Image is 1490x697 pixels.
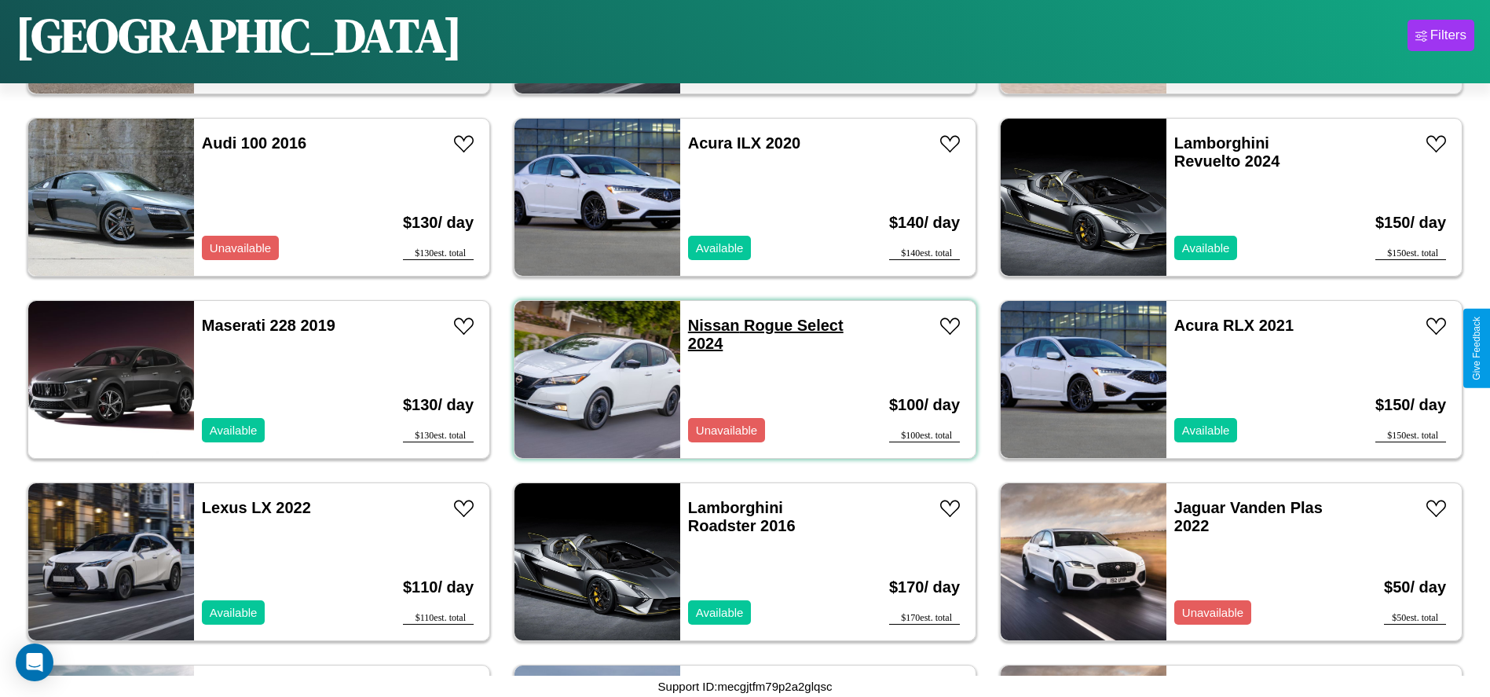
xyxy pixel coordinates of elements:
[210,420,258,441] p: Available
[889,248,960,260] div: $ 140 est. total
[210,602,258,623] p: Available
[688,134,800,152] a: Acura ILX 2020
[696,602,744,623] p: Available
[889,563,960,612] h3: $ 170 / day
[1384,563,1446,612] h3: $ 50 / day
[210,237,271,259] p: Unavailable
[1471,317,1482,380] div: Give Feedback
[16,644,53,681] div: Open Intercom Messenger
[403,380,474,430] h3: $ 130 / day
[1384,612,1446,625] div: $ 50 est. total
[889,198,960,248] h3: $ 140 / day
[403,430,474,442] div: $ 130 est. total
[403,612,474,625] div: $ 110 est. total
[1174,134,1280,170] a: Lamborghini Revuelto 2024
[658,676,833,697] p: Support ID: mecgjtfm79p2a2glqsc
[688,499,796,534] a: Lamborghini Roadster 2016
[889,430,960,442] div: $ 100 est. total
[1182,602,1243,623] p: Unavailable
[1375,430,1446,442] div: $ 150 est. total
[1375,380,1446,430] h3: $ 150 / day
[1174,499,1323,534] a: Jaguar Vanden Plas 2022
[403,563,474,612] h3: $ 110 / day
[403,198,474,248] h3: $ 130 / day
[889,380,960,430] h3: $ 100 / day
[696,420,757,441] p: Unavailable
[1182,420,1230,441] p: Available
[1182,237,1230,259] p: Available
[202,499,311,516] a: Lexus LX 2022
[202,134,306,152] a: Audi 100 2016
[16,3,462,68] h1: [GEOGRAPHIC_DATA]
[403,248,474,260] div: $ 130 est. total
[1375,248,1446,260] div: $ 150 est. total
[1174,317,1294,334] a: Acura RLX 2021
[1375,198,1446,248] h3: $ 150 / day
[696,237,744,259] p: Available
[202,317,335,334] a: Maserati 228 2019
[889,612,960,625] div: $ 170 est. total
[1430,28,1466,43] div: Filters
[688,317,844,352] a: Nissan Rogue Select 2024
[1408,20,1474,51] button: Filters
